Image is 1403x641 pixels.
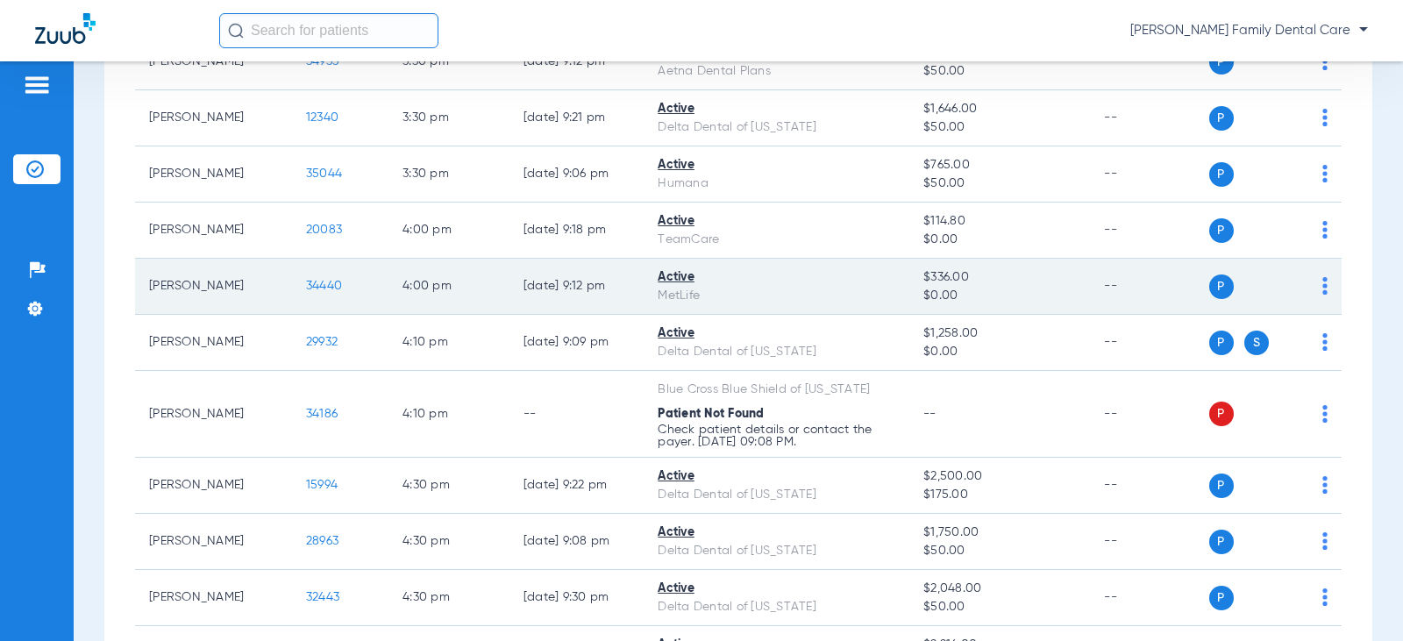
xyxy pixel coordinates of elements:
div: Delta Dental of [US_STATE] [658,118,895,137]
span: 12340 [306,111,338,124]
td: [DATE] 9:30 PM [509,570,645,626]
span: 34186 [306,408,338,420]
span: $0.00 [923,343,1076,361]
span: P [1209,106,1234,131]
span: P [1209,331,1234,355]
td: [PERSON_NAME] [135,371,292,458]
td: [PERSON_NAME] [135,90,292,146]
span: $1,750.00 [923,523,1076,542]
img: Search Icon [228,23,244,39]
span: P [1209,162,1234,187]
span: $50.00 [923,118,1076,137]
td: -- [1090,570,1208,626]
td: 4:10 PM [388,371,509,458]
img: group-dot-blue.svg [1322,53,1328,70]
td: [PERSON_NAME] [135,203,292,259]
td: -- [1090,90,1208,146]
div: Delta Dental of [US_STATE] [658,343,895,361]
td: [DATE] 9:06 PM [509,146,645,203]
div: Delta Dental of [US_STATE] [658,598,895,616]
td: -- [1090,259,1208,315]
span: $2,500.00 [923,467,1076,486]
td: -- [1090,371,1208,458]
td: [DATE] 9:21 PM [509,90,645,146]
td: [DATE] 9:12 PM [509,34,645,90]
div: Active [658,580,895,598]
td: [DATE] 9:12 PM [509,259,645,315]
div: TeamCare [658,231,895,249]
span: $175.00 [923,486,1076,504]
span: 34933 [306,55,338,68]
div: MetLife [658,287,895,305]
div: Active [658,467,895,486]
img: group-dot-blue.svg [1322,588,1328,606]
td: 4:30 PM [388,514,509,570]
span: $50.00 [923,598,1076,616]
img: group-dot-blue.svg [1322,532,1328,550]
input: Search for patients [219,13,438,48]
td: [PERSON_NAME] [135,458,292,514]
img: group-dot-blue.svg [1322,333,1328,351]
div: Humana [658,174,895,193]
span: 20083 [306,224,342,236]
span: $0.00 [923,287,1076,305]
img: group-dot-blue.svg [1322,165,1328,182]
td: -- [1090,514,1208,570]
div: Active [658,100,895,118]
span: $2,048.00 [923,580,1076,598]
img: group-dot-blue.svg [1322,221,1328,239]
p: Check patient details or contact the payer. [DATE] 09:08 PM. [658,424,895,448]
span: P [1209,474,1234,498]
td: 3:30 PM [388,90,509,146]
td: 3:30 PM [388,34,509,90]
td: 3:30 PM [388,146,509,203]
td: [DATE] 9:18 PM [509,203,645,259]
span: P [1209,274,1234,299]
div: Blue Cross Blue Shield of [US_STATE] [658,381,895,399]
td: 4:00 PM [388,259,509,315]
td: -- [1090,315,1208,371]
span: $50.00 [923,174,1076,193]
span: $1,646.00 [923,100,1076,118]
img: hamburger-icon [23,75,51,96]
span: $50.00 [923,62,1076,81]
td: [PERSON_NAME] [135,514,292,570]
img: group-dot-blue.svg [1322,405,1328,423]
img: group-dot-blue.svg [1322,277,1328,295]
td: 4:10 PM [388,315,509,371]
td: [DATE] 9:09 PM [509,315,645,371]
div: Aetna Dental Plans [658,62,895,81]
span: 34440 [306,280,342,292]
td: [PERSON_NAME] [135,146,292,203]
span: 35044 [306,167,342,180]
span: P [1209,530,1234,554]
span: -- [923,408,937,420]
span: $1,258.00 [923,324,1076,343]
span: [PERSON_NAME] Family Dental Care [1130,22,1368,39]
td: [PERSON_NAME] [135,259,292,315]
span: $114.80 [923,212,1076,231]
td: [DATE] 9:08 PM [509,514,645,570]
td: [PERSON_NAME] [135,315,292,371]
div: Delta Dental of [US_STATE] [658,542,895,560]
div: Active [658,523,895,542]
td: 4:00 PM [388,203,509,259]
span: S [1244,331,1269,355]
span: 15994 [306,479,338,491]
span: $50.00 [923,542,1076,560]
div: Active [658,212,895,231]
td: -- [1090,458,1208,514]
td: -- [1090,34,1208,90]
div: Active [658,156,895,174]
img: group-dot-blue.svg [1322,476,1328,494]
td: [PERSON_NAME] [135,34,292,90]
span: 28963 [306,535,338,547]
span: Patient Not Found [658,408,764,420]
div: Delta Dental of [US_STATE] [658,486,895,504]
img: Zuub Logo [35,13,96,44]
img: group-dot-blue.svg [1322,109,1328,126]
span: $336.00 [923,268,1076,287]
td: -- [509,371,645,458]
div: Active [658,268,895,287]
span: 32443 [306,591,339,603]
